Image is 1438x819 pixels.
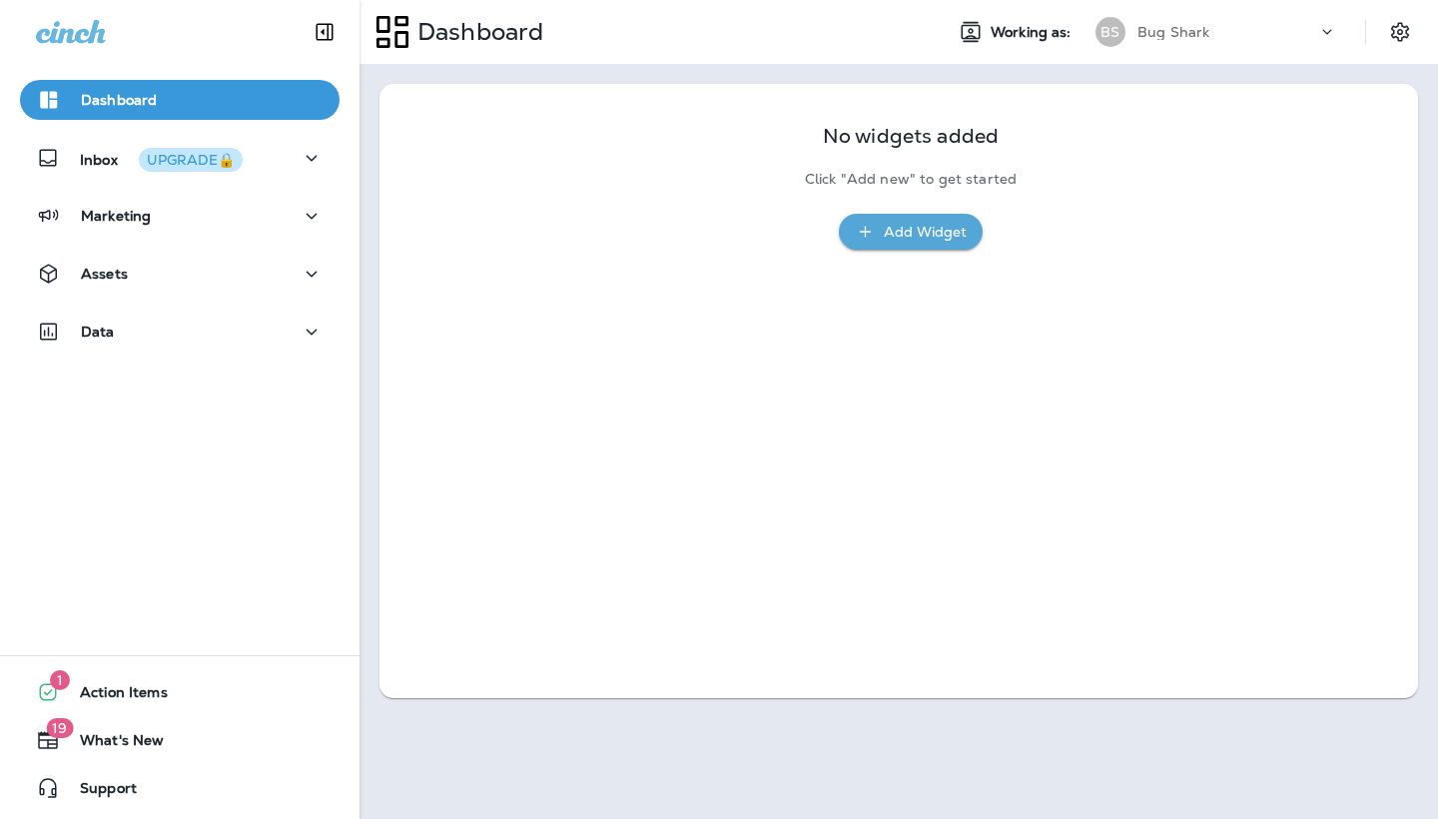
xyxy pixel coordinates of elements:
[60,732,164,756] span: What's New
[80,148,243,169] p: Inbox
[147,153,235,167] div: UPGRADE🔒
[20,768,340,808] button: Support
[409,17,543,47] p: Dashboard
[1095,17,1125,47] div: BS
[991,24,1076,41] span: Working as:
[884,220,967,245] div: Add Widget
[60,780,137,804] span: Support
[20,80,340,120] button: Dashboard
[20,254,340,294] button: Assets
[805,171,1017,188] p: Click "Add new" to get started
[823,128,999,145] p: No widgets added
[81,208,151,224] p: Marketing
[839,214,983,251] button: Add Widget
[297,12,353,52] button: Collapse Sidebar
[1382,14,1418,50] button: Settings
[20,720,340,760] button: 19What's New
[1137,24,1209,40] p: Bug Shark
[20,138,340,178] button: InboxUPGRADE🔒
[20,312,340,352] button: Data
[81,92,157,108] p: Dashboard
[20,672,340,712] button: 1Action Items
[81,324,115,340] p: Data
[81,266,128,282] p: Assets
[139,148,243,172] button: UPGRADE🔒
[50,670,70,690] span: 1
[60,684,168,708] span: Action Items
[20,196,340,236] button: Marketing
[46,718,73,738] span: 19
